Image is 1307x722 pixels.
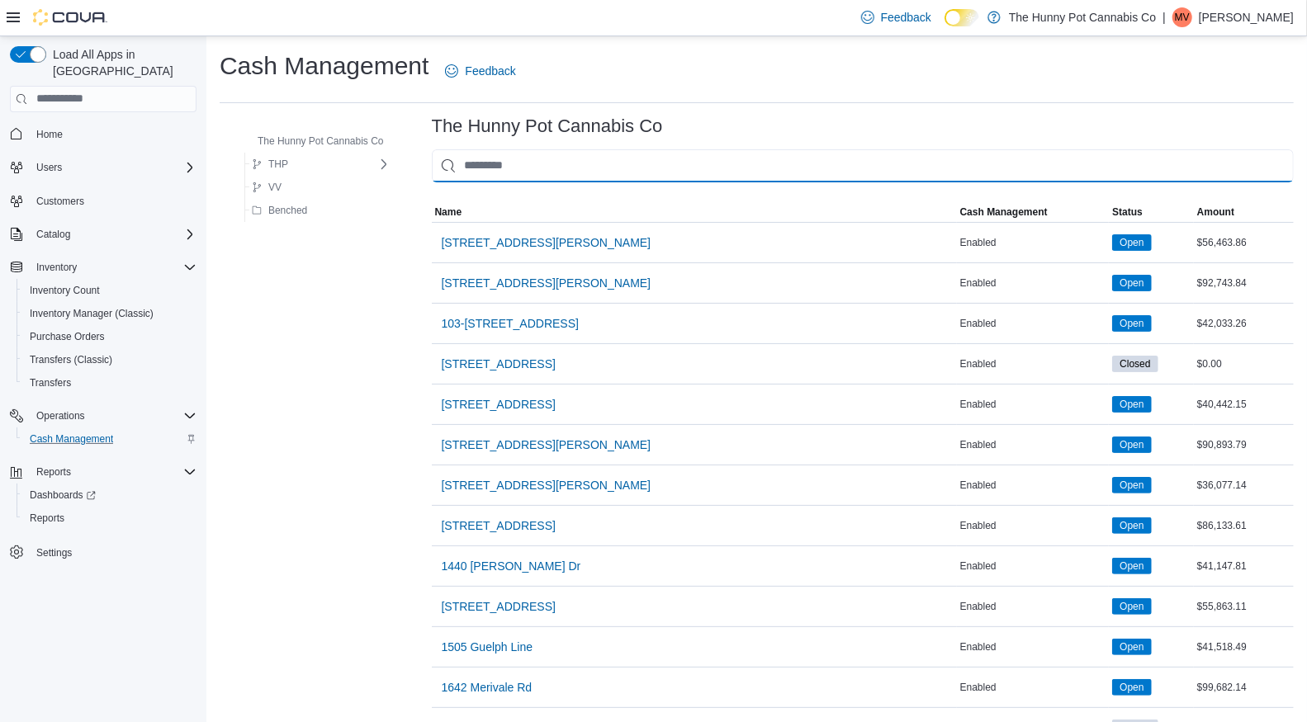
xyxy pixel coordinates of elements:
[435,550,588,583] button: 1440 [PERSON_NAME] Dr
[1112,275,1151,291] span: Open
[1194,597,1294,616] div: $55,863.11
[442,315,580,332] span: 103-[STREET_ADDRESS]
[1112,598,1151,615] span: Open
[30,191,197,211] span: Customers
[1112,679,1151,696] span: Open
[957,556,1110,576] div: Enabled
[432,116,663,136] h3: The Hunny Pot Cannabis Co
[220,50,429,83] h1: Cash Management
[30,512,64,525] span: Reports
[23,281,197,300] span: Inventory Count
[30,541,197,562] span: Settings
[1120,235,1144,250] span: Open
[442,234,651,251] span: [STREET_ADDRESS][PERSON_NAME]
[1009,7,1156,27] p: The Hunny Pot Cannabis Co
[36,228,70,241] span: Catalog
[1199,7,1294,27] p: [PERSON_NAME]
[1112,437,1151,453] span: Open
[30,284,100,297] span: Inventory Count
[1194,556,1294,576] div: $41,147.81
[442,639,533,655] span: 1505 Guelph Line
[442,437,651,453] span: [STREET_ADDRESS][PERSON_NAME]
[1112,234,1151,251] span: Open
[3,256,203,279] button: Inventory
[30,307,154,320] span: Inventory Manager (Classic)
[36,195,84,208] span: Customers
[957,273,1110,293] div: Enabled
[30,462,197,482] span: Reports
[30,406,92,426] button: Operations
[957,233,1110,252] div: Enabled
[30,125,69,144] a: Home
[1120,478,1144,493] span: Open
[435,388,562,421] button: [STREET_ADDRESS]
[3,404,203,427] button: Operations
[3,189,203,213] button: Customers
[245,201,314,220] button: Benched
[3,540,203,564] button: Settings
[1112,477,1151,493] span: Open
[432,149,1294,182] input: This is a search bar. As you type, the results lower in the page will automatically filter.
[957,435,1110,455] div: Enabled
[17,279,203,302] button: Inventory Count
[36,546,72,559] span: Settings
[1197,205,1234,219] span: Amount
[268,204,307,217] span: Benched
[435,590,562,623] button: [STREET_ADDRESS]
[17,371,203,394] button: Transfers
[957,516,1110,536] div: Enabled
[1120,518,1144,533] span: Open
[442,558,581,574] span: 1440 [PERSON_NAME] Dr
[1194,354,1294,374] div: $0.00
[30,257,83,277] button: Inventory
[1120,397,1144,412] span: Open
[23,429,120,449] a: Cash Management
[957,677,1110,697] div: Enabled
[1120,437,1144,452] span: Open
[3,460,203,484] button: Reports
[30,224,77,244] button: Catalog
[1194,516,1294,536] div: $86,133.61
[1194,394,1294,414] div: $40,442.15
[957,597,1110,616] div: Enabled
[3,122,203,146] button: Home
[23,304,197,323] span: Inventory Manager (Classic)
[30,124,197,144] span: Home
[30,224,197,244] span: Catalog
[23,327,111,347] a: Purchase Orders
[36,161,62,174] span: Users
[435,469,658,502] button: [STREET_ADDRESS][PERSON_NAME]
[1120,639,1144,654] span: Open
[957,394,1110,414] div: Enabled
[30,158,197,177] span: Users
[442,679,533,696] span: 1642 Merivale Rd
[1194,273,1294,293] div: $92,743.84
[1175,7,1190,27] span: MV
[442,598,556,615] span: [STREET_ADDRESS]
[957,314,1110,333] div: Enabled
[1120,356,1150,371] span: Closed
[1194,202,1294,222] button: Amount
[17,348,203,371] button: Transfers (Classic)
[442,275,651,291] span: [STREET_ADDRESS][PERSON_NAME]
[1194,233,1294,252] div: $56,463.86
[1120,316,1144,331] span: Open
[1120,680,1144,695] span: Open
[465,63,515,79] span: Feedback
[36,261,77,274] span: Inventory
[1194,435,1294,455] div: $90,893.79
[30,488,96,502] span: Dashboards
[1120,276,1144,290] span: Open
[3,223,203,246] button: Catalog
[435,671,539,704] button: 1642 Merivale Rd
[435,205,462,219] span: Name
[1112,517,1151,534] span: Open
[245,177,288,197] button: VV
[957,475,1110,495] div: Enabled
[23,485,197,505] span: Dashboards
[23,485,102,505] a: Dashboards
[30,191,91,211] a: Customers
[268,158,288,171] span: THP
[957,354,1110,374] div: Enabled
[435,347,562,380] button: [STREET_ADDRESS]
